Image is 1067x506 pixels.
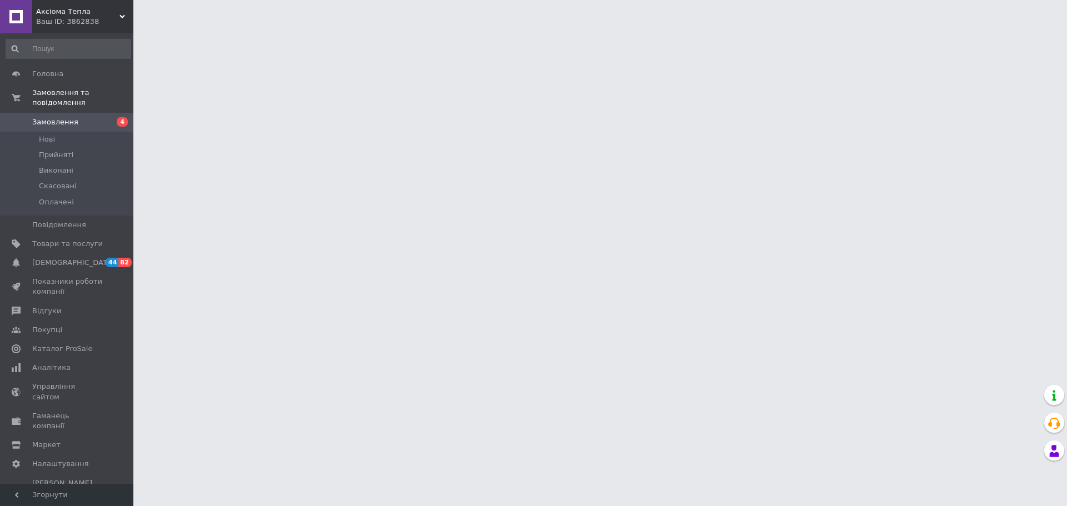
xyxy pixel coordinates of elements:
[106,258,118,267] span: 44
[32,440,61,450] span: Маркет
[36,7,119,17] span: Аксіома Тепла
[39,166,73,176] span: Виконані
[39,150,73,160] span: Прийняті
[32,117,78,127] span: Замовлення
[32,382,103,402] span: Управління сайтом
[118,258,131,267] span: 82
[32,325,62,335] span: Покупці
[32,459,89,469] span: Налаштування
[32,69,63,79] span: Головна
[6,39,131,59] input: Пошук
[32,411,103,431] span: Гаманець компанії
[32,344,92,354] span: Каталог ProSale
[39,134,55,144] span: Нові
[32,258,114,268] span: [DEMOGRAPHIC_DATA]
[32,306,61,316] span: Відгуки
[32,277,103,297] span: Показники роботи компанії
[32,363,71,373] span: Аналітика
[39,197,74,207] span: Оплачені
[117,117,128,127] span: 4
[32,239,103,249] span: Товари та послуги
[36,17,133,27] div: Ваш ID: 3862838
[32,220,86,230] span: Повідомлення
[39,181,77,191] span: Скасовані
[32,88,133,108] span: Замовлення та повідомлення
